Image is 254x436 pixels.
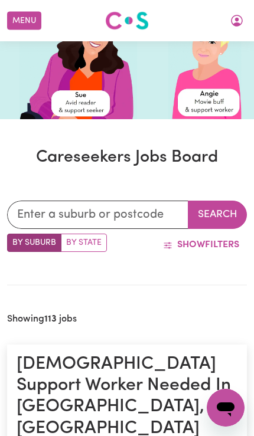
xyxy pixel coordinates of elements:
[7,234,61,252] label: Search by suburb/post code
[105,10,149,31] img: Careseekers logo
[155,234,247,256] button: ShowFilters
[61,234,107,252] label: Search by state
[177,240,205,250] span: Show
[7,314,77,325] h2: Showing jobs
[207,389,245,427] iframe: Button to launch messaging window
[105,7,149,34] a: Careseekers logo
[188,201,247,229] button: Search
[44,314,57,324] b: 113
[224,11,249,31] button: My Account
[7,201,188,229] input: Enter a suburb or postcode
[7,12,41,30] button: Menu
